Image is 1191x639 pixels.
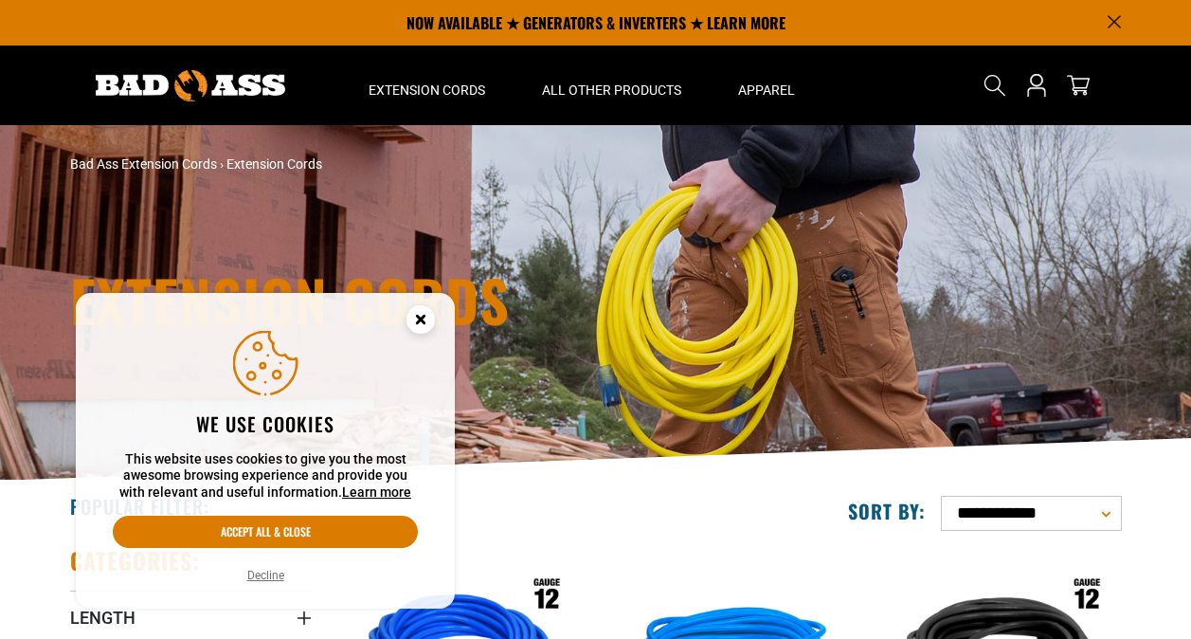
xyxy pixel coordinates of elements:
[710,46,823,125] summary: Apparel
[113,516,418,548] button: Accept all & close
[226,156,322,172] span: Extension Cords
[113,451,418,502] p: This website uses cookies to give you the most awesome browsing experience and provide you with r...
[220,156,224,172] span: ›
[76,293,455,610] aside: Cookie Consent
[70,271,762,328] h1: Extension Cords
[70,607,135,629] span: Length
[340,46,514,125] summary: Extension Cords
[242,566,290,585] button: Decline
[342,484,411,500] a: Learn more
[113,411,418,436] h2: We use cookies
[70,546,201,575] h2: Categories:
[369,82,485,99] span: Extension Cords
[514,46,710,125] summary: All Other Products
[70,156,217,172] a: Bad Ass Extension Cords
[738,82,795,99] span: Apparel
[70,155,762,174] nav: breadcrumbs
[542,82,681,99] span: All Other Products
[980,70,1010,100] summary: Search
[848,499,926,523] label: Sort by:
[96,70,285,101] img: Bad Ass Extension Cords
[70,494,209,519] h2: Popular Filter:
